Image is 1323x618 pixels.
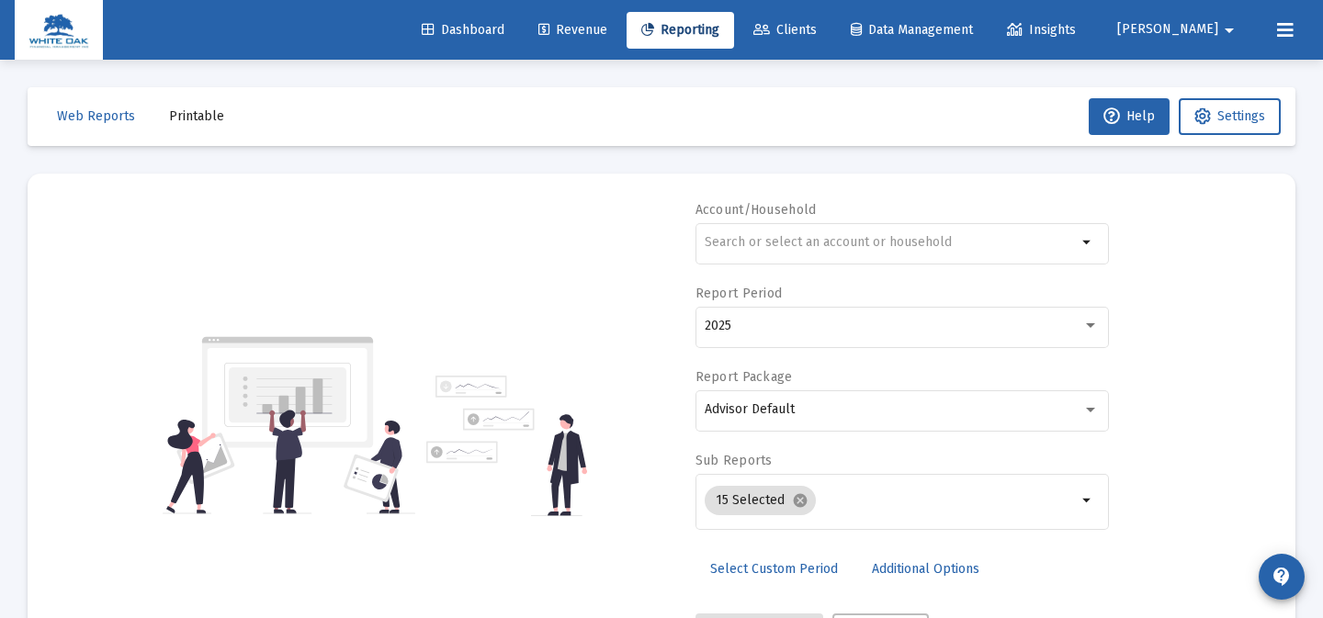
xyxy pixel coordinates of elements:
[1271,566,1293,588] mat-icon: contact_support
[538,22,607,38] span: Revenue
[792,492,808,509] mat-icon: cancel
[705,482,1077,519] mat-chip-list: Selection
[169,108,224,124] span: Printable
[739,12,831,49] a: Clients
[641,22,719,38] span: Reporting
[1179,98,1281,135] button: Settings
[524,12,622,49] a: Revenue
[705,486,816,515] mat-chip: 15 Selected
[57,108,135,124] span: Web Reports
[426,376,587,516] img: reporting-alt
[705,318,731,333] span: 2025
[1007,22,1076,38] span: Insights
[1089,98,1170,135] button: Help
[1103,108,1155,124] span: Help
[705,235,1077,250] input: Search or select an account or household
[695,286,783,301] label: Report Period
[695,369,793,385] label: Report Package
[1117,22,1218,38] span: [PERSON_NAME]
[851,22,973,38] span: Data Management
[992,12,1091,49] a: Insights
[695,202,817,218] label: Account/Household
[28,12,89,49] img: Dashboard
[1077,231,1099,253] mat-icon: arrow_drop_down
[1095,11,1262,48] button: [PERSON_NAME]
[695,453,773,468] label: Sub Reports
[407,12,519,49] a: Dashboard
[1217,108,1265,124] span: Settings
[42,98,150,135] button: Web Reports
[710,561,838,577] span: Select Custom Period
[1077,489,1099,511] mat-icon: arrow_drop_down
[154,98,239,135] button: Printable
[422,22,504,38] span: Dashboard
[627,12,734,49] a: Reporting
[705,401,795,417] span: Advisor Default
[872,561,979,577] span: Additional Options
[163,334,415,516] img: reporting
[836,12,988,49] a: Data Management
[1218,12,1240,49] mat-icon: arrow_drop_down
[753,22,817,38] span: Clients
